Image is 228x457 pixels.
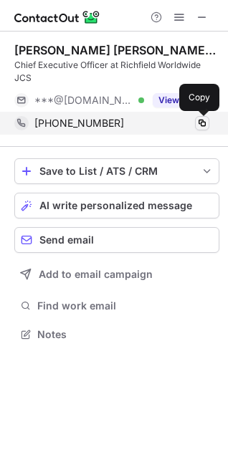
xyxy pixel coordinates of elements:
[39,234,94,246] span: Send email
[34,94,133,107] span: ***@[DOMAIN_NAME]
[14,158,219,184] button: save-profile-one-click
[14,324,219,345] button: Notes
[14,43,219,57] div: [PERSON_NAME] [PERSON_NAME] Hy
[14,9,100,26] img: ContactOut v5.3.10
[34,117,124,130] span: [PHONE_NUMBER]
[37,328,214,341] span: Notes
[39,200,192,211] span: AI write personalized message
[39,165,194,177] div: Save to List / ATS / CRM
[14,296,219,316] button: Find work email
[153,93,209,107] button: Reveal Button
[14,227,219,253] button: Send email
[14,193,219,218] button: AI write personalized message
[14,59,219,85] div: Chief Executive Officer at Richfield Worldwide JCS
[39,269,153,280] span: Add to email campaign
[14,261,219,287] button: Add to email campaign
[37,299,214,312] span: Find work email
